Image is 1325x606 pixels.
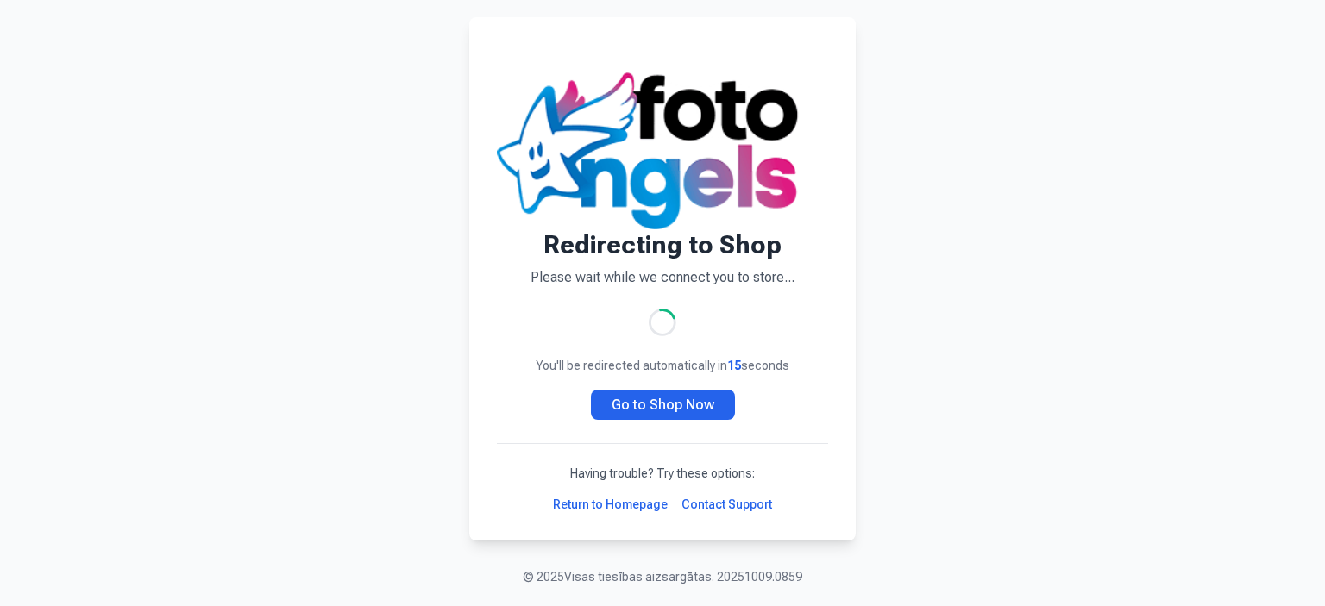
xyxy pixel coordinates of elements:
a: Go to Shop Now [591,390,735,420]
a: Return to Homepage [553,496,668,513]
p: Having trouble? Try these options: [497,465,828,482]
p: You'll be redirected automatically in seconds [497,357,828,374]
span: 15 [727,359,741,372]
p: Please wait while we connect you to store... [497,267,828,288]
h1: Redirecting to Shop [497,229,828,260]
p: © 2025 Visas tiesības aizsargātas. 20251009.0859 [523,568,802,585]
a: Contact Support [681,496,772,513]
